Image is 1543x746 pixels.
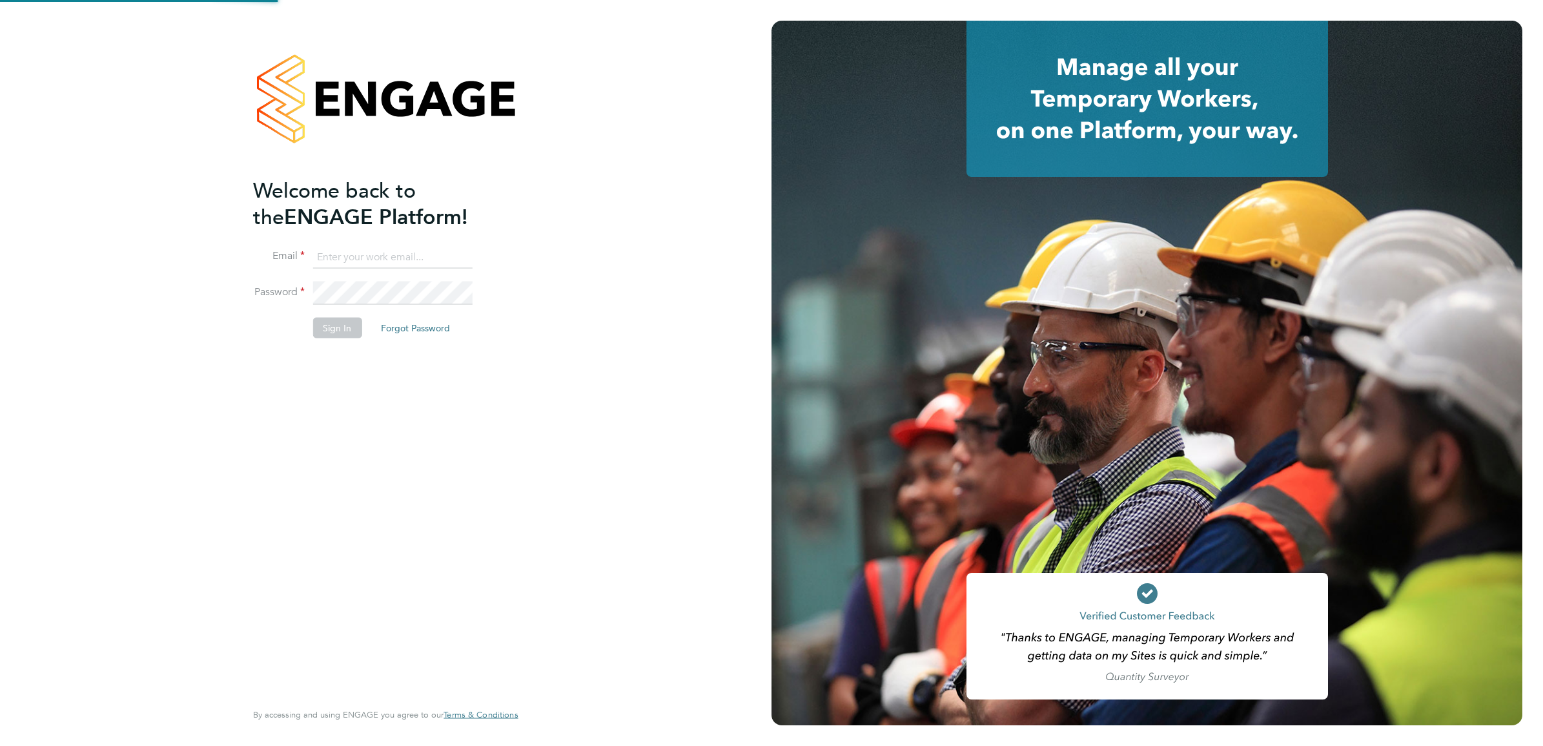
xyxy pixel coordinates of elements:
label: Password [253,285,305,299]
label: Email [253,249,305,263]
a: Terms & Conditions [444,710,518,720]
span: Welcome back to the [253,178,416,229]
span: Terms & Conditions [444,709,518,720]
span: By accessing and using ENGAGE you agree to our [253,709,518,720]
button: Sign In [312,318,362,338]
input: Enter your work email... [312,245,472,269]
button: Forgot Password [371,318,460,338]
h2: ENGAGE Platform! [253,177,505,230]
